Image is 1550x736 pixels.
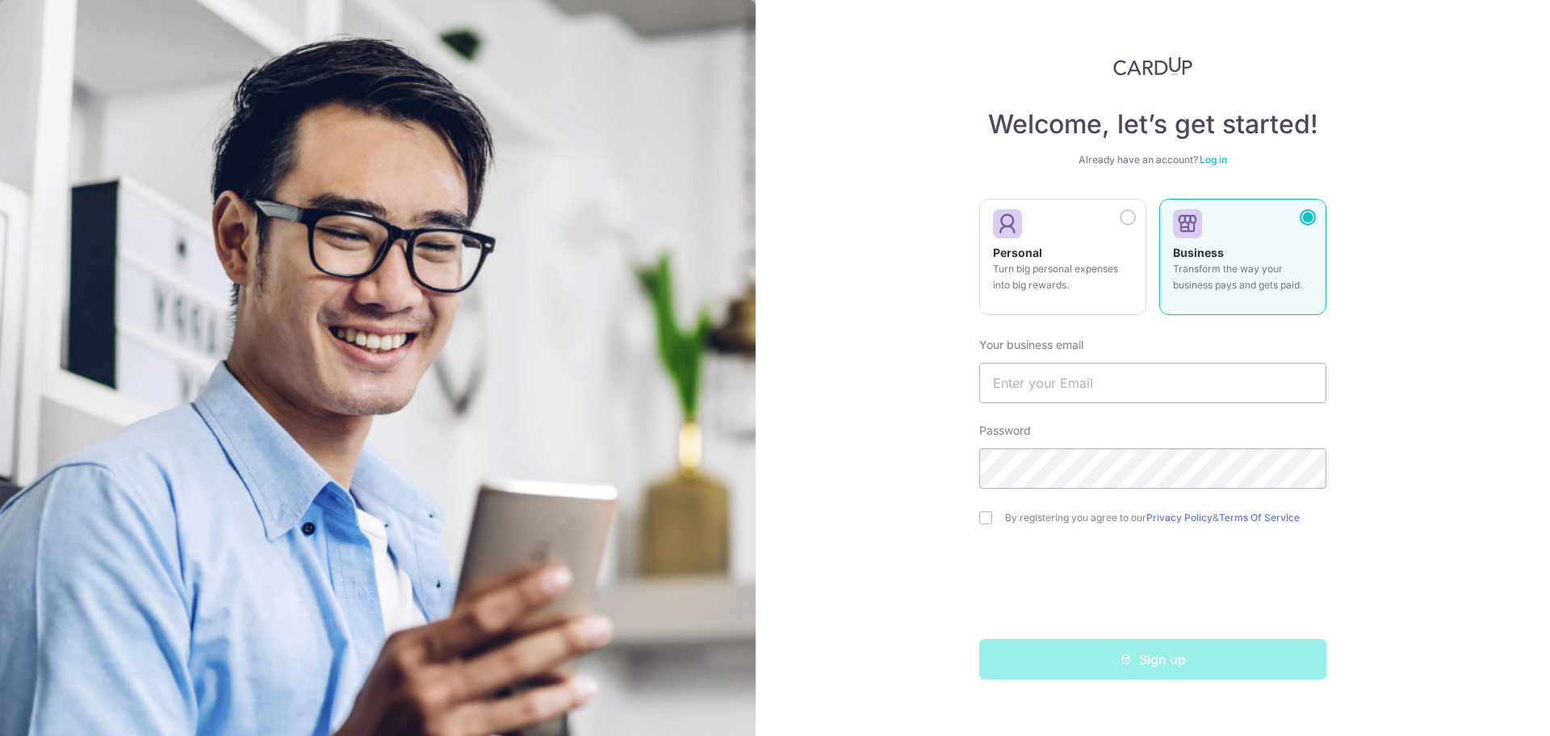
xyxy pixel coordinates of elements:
div: Already have an account? [979,154,1326,166]
label: Password [979,423,1031,439]
label: By registering you agree to our & [1005,511,1326,524]
a: Privacy Policy [1146,511,1213,524]
a: Business Transform the way your business pays and gets paid. [1159,199,1326,325]
p: Transform the way your business pays and gets paid. [1173,261,1313,293]
img: CardUp Logo [1113,57,1192,76]
h4: Welcome, let’s get started! [979,108,1326,141]
input: Enter your Email [979,363,1326,403]
a: Personal Turn big personal expenses into big rewards. [979,199,1146,325]
p: Turn big personal expenses into big rewards. [993,261,1133,293]
strong: Personal [993,246,1042,259]
iframe: reCAPTCHA [1030,557,1276,620]
a: Terms Of Service [1219,511,1300,524]
label: Your business email [979,337,1083,353]
a: Log in [1200,154,1227,166]
strong: Business [1173,246,1224,259]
